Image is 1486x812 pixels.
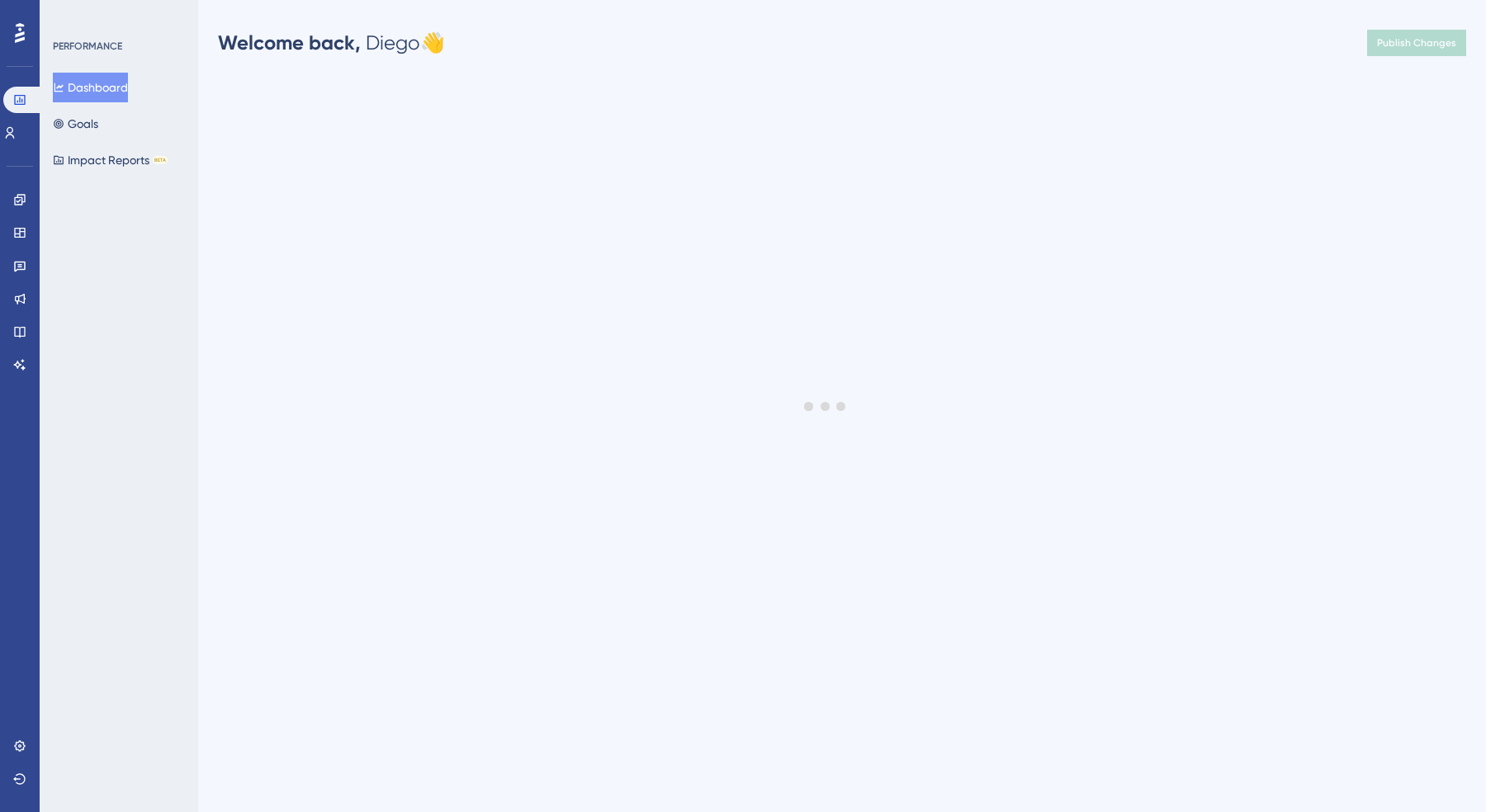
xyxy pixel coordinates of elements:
button: Impact ReportsBETA [53,145,168,175]
span: Publish Changes [1377,36,1456,50]
button: Dashboard [53,73,128,102]
div: BETA [153,156,168,164]
span: Welcome back, [218,31,361,54]
button: Publish Changes [1367,30,1466,56]
div: Diego 👋 [218,30,445,56]
button: Goals [53,109,98,139]
div: PERFORMANCE [53,40,122,53]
